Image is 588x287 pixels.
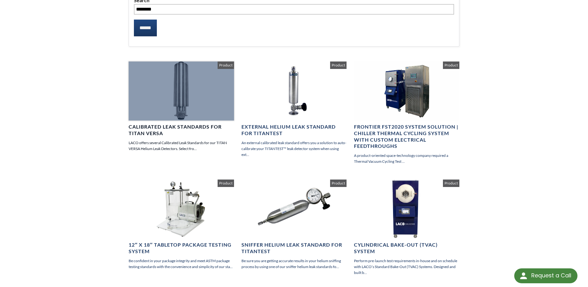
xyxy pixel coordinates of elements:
[241,124,347,137] h4: External Helium Leak Standard for TITANTEST
[241,140,347,158] p: An external calibrated leak standard offers you a solution to auto-calibrate your TITANTEST™ leak...
[531,268,571,283] div: Request a Call
[241,61,347,158] a: External Helium Leak Standard for TITANTEST An external calibrated leak standard offers you a sol...
[129,180,234,270] a: 12″ x 18″ Tabletop Package Testing System Be confident in your package integrity and meet ASTM pa...
[129,140,234,152] p: LACO offers several Calibrated Leak Standards for our TITAN VERSA Helium Leak Detectors. Select f...
[129,242,234,255] h4: 12″ x 18″ Tabletop Package Testing System
[443,180,459,187] span: Product
[241,242,347,255] h4: Sniffer Helium Leak Standard for TITANTEST
[241,180,347,270] a: Sniffer Helium Leak Standard for TITANTEST Be sure you are getting accurate results in your heliu...
[330,61,347,69] span: Product
[354,153,459,164] p: A product-oriented space-technology company required a Thermal Vacuum Cycling Test ...
[354,180,459,276] a: Cylindrical Bake-Out (TVAC) System Perform pre-launch test requirements in-house and on schedule ...
[241,258,347,270] p: Be sure you are getting accurate results in your helium sniffing process by using one of our snif...
[218,61,234,69] span: Product
[514,268,577,283] div: Request a Call
[354,124,459,149] h4: Frontier FST2020 System Solution | Chiller Thermal Cycling System with Custom Electrical Feedthro...
[129,124,234,137] h4: Calibrated Leak Standards for TITAN VERSA
[519,271,528,281] img: round button
[443,61,459,69] span: Product
[330,180,347,187] span: Product
[354,242,459,255] h4: Cylindrical Bake-Out (TVAC) System
[129,258,234,270] p: Be confident in your package integrity and meet ASTM package testing standards with the convenien...
[354,61,459,165] a: Frontier FST2020 System Solution | Chiller Thermal Cycling System with Custom Electrical Feedthro...
[129,61,234,152] a: Calibrated Leak Standards for TITAN VERSA LACO offers several Calibrated Leak Standards for our T...
[218,180,234,187] span: Product
[354,258,459,276] p: Perform pre-launch test requirements in-house and on schedule with LACO’s Standard Bake-Out (TVAC...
